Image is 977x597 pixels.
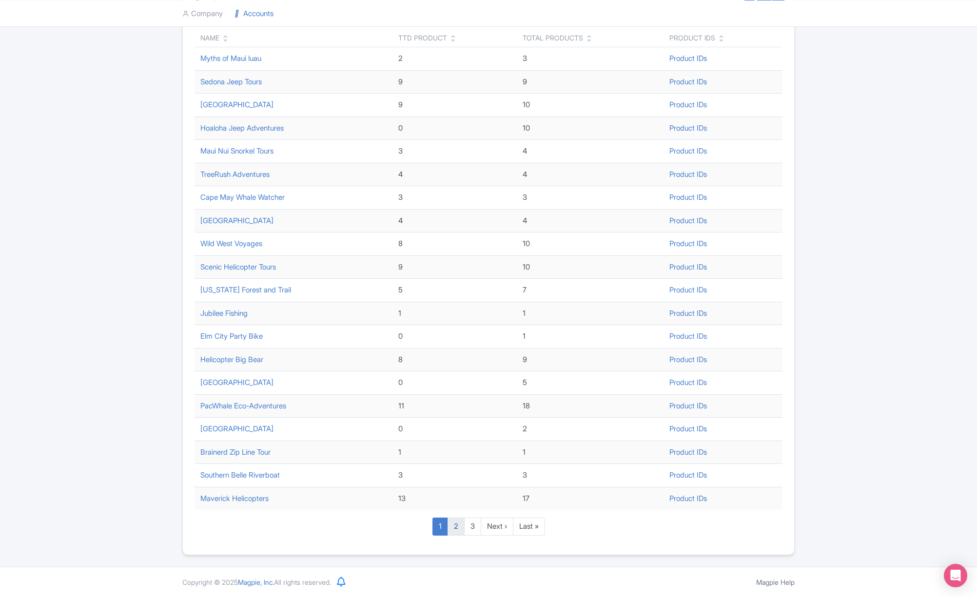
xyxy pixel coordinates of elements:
td: 1 [517,441,664,464]
div: Product IDs [669,33,715,43]
a: Maverick Helicopters [200,494,269,503]
td: 18 [517,394,664,418]
a: Product IDs [669,262,707,271]
a: Myths of Maui luau [200,54,261,63]
td: 3 [392,140,517,163]
td: 3 [517,464,664,487]
a: Product IDs [669,470,707,480]
a: Product IDs [669,54,707,63]
a: Product IDs [669,77,707,86]
div: Open Intercom Messenger [944,564,967,587]
div: TTD Product [398,33,447,43]
td: 0 [392,418,517,441]
td: 4 [517,163,664,186]
td: 11 [392,394,517,418]
a: [US_STATE] Forest and Trail [200,285,291,294]
td: 4 [517,209,664,232]
td: 0 [392,325,517,348]
a: Elm City Party Bike [200,331,263,341]
a: Wild West Voyages [200,239,262,248]
a: [GEOGRAPHIC_DATA] [200,100,274,109]
a: Product IDs [669,216,707,225]
td: 3 [517,186,664,210]
div: Name [200,33,219,43]
td: 4 [517,140,664,163]
a: Product IDs [669,170,707,179]
span: Magpie, Inc. [238,578,274,586]
a: Product IDs [669,100,707,109]
a: Product IDs [669,146,707,155]
a: 1 [432,518,448,536]
td: 0 [392,116,517,140]
a: Product IDs [669,123,707,133]
td: 9 [392,255,517,279]
td: 10 [517,94,664,117]
a: PacWhale Eco-Adventures [200,401,286,410]
td: 5 [392,279,517,302]
div: Copyright © 2025 All rights reserved. [176,577,337,587]
a: Scenic Helicopter Tours [200,262,276,271]
td: 8 [392,232,517,256]
td: 7 [517,279,664,302]
a: Product IDs [669,378,707,387]
td: 3 [517,47,664,71]
a: Hoaloha Jeep Adventures [200,123,284,133]
td: 2 [392,47,517,71]
a: Cape May Whale Watcher [200,193,285,202]
a: 3 [464,518,481,536]
a: Product IDs [669,355,707,364]
a: Product IDs [669,285,707,294]
a: Product IDs [669,447,707,457]
td: 10 [517,116,664,140]
td: 13 [392,487,517,510]
a: Last » [513,518,545,536]
a: Magpie Help [756,578,795,586]
a: Helicopter Big Bear [200,355,263,364]
a: TreeRush Adventures [200,170,270,179]
td: 9 [392,94,517,117]
a: Brainerd Zip Line Tour [200,447,271,457]
td: 10 [517,255,664,279]
a: Product IDs [669,239,707,248]
a: Product IDs [669,308,707,318]
a: [GEOGRAPHIC_DATA] [200,424,274,433]
td: 5 [517,371,664,395]
td: 9 [392,70,517,94]
td: 0 [392,371,517,395]
td: 17 [517,487,664,510]
td: 4 [392,209,517,232]
a: Jubilee Fishing [200,308,248,318]
a: [GEOGRAPHIC_DATA] [200,378,274,387]
td: 9 [517,348,664,371]
a: Next › [481,518,513,536]
td: 4 [392,163,517,186]
a: Product IDs [669,193,707,202]
a: Southern Belle Riverboat [200,470,280,480]
td: 3 [392,186,517,210]
div: Total Products [523,33,583,43]
a: Maui Nui Snorkel Tours [200,146,274,155]
a: Product IDs [669,401,707,410]
a: Product IDs [669,494,707,503]
td: 2 [517,418,664,441]
a: 2 [448,518,465,536]
td: 1 [517,325,664,348]
a: [GEOGRAPHIC_DATA] [200,216,274,225]
td: 10 [517,232,664,256]
td: 1 [392,302,517,325]
td: 8 [392,348,517,371]
td: 9 [517,70,664,94]
td: 1 [392,441,517,464]
a: Sedona Jeep Tours [200,77,262,86]
a: Product IDs [669,424,707,433]
td: 1 [517,302,664,325]
td: 3 [392,464,517,487]
a: Product IDs [669,331,707,341]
